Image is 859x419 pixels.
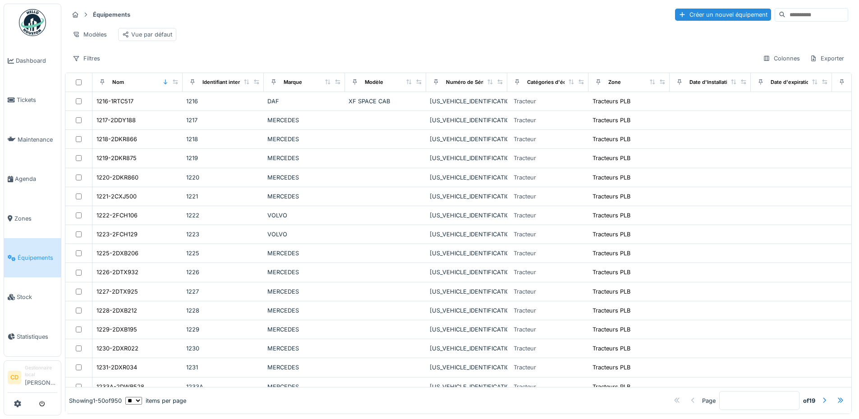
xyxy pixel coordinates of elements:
div: 1230 [186,344,260,353]
div: Marque [284,78,302,86]
div: Créer un nouvel équipement [675,9,771,21]
div: Tracteur [514,344,536,353]
div: 1219-2DKR875 [96,154,137,162]
div: Tracteurs PLB [593,135,630,143]
div: 1216 [186,97,260,106]
img: Badge_color-CXgf-gQk.svg [19,9,46,36]
span: Tickets [17,96,57,104]
a: Zones [4,199,61,238]
div: Tracteurs PLB [593,382,630,391]
div: Tracteur [514,249,536,258]
div: Tracteurs PLB [593,230,630,239]
div: Tracteur [514,211,536,220]
div: 1231-2DXR034 [96,363,137,372]
div: Zone [608,78,621,86]
div: 1216-1RTC517 [96,97,133,106]
div: 1221 [186,192,260,201]
div: 1222-2FCH106 [96,211,138,220]
div: MERCEDES [267,268,341,276]
div: 1233A-2DWB528 [96,382,144,391]
div: 1227 [186,287,260,296]
div: Tracteurs PLB [593,287,630,296]
div: 1223 [186,230,260,239]
div: [US_VEHICLE_IDENTIFICATION_NUMBER] [430,192,504,201]
div: [US_VEHICLE_IDENTIFICATION_NUMBER] [430,382,504,391]
div: Tracteur [514,173,536,182]
div: Vue par défaut [122,30,172,39]
div: 1230-2DXR022 [96,344,138,353]
div: Tracteurs PLB [593,192,630,201]
div: Exporter [806,52,848,65]
div: VOLVO [267,211,341,220]
div: MERCEDES [267,135,341,143]
div: Modèle [365,78,383,86]
div: Identifiant interne [202,78,246,86]
div: Tracteur [514,268,536,276]
div: Tracteur [514,135,536,143]
div: Modèles [69,28,111,41]
div: 1218 [186,135,260,143]
div: Date d'Installation [689,78,734,86]
div: Tracteurs PLB [593,154,630,162]
span: Statistiques [17,332,57,341]
div: Tracteur [514,230,536,239]
a: CD Gestionnaire local[PERSON_NAME] [8,364,57,393]
div: 1218-2DKR866 [96,135,137,143]
div: 1233A [186,382,260,391]
strong: Équipements [89,10,134,19]
div: MERCEDES [267,382,341,391]
div: MERCEDES [267,173,341,182]
div: Tracteur [514,306,536,315]
div: Nom [112,78,124,86]
a: Agenda [4,159,61,198]
div: MERCEDES [267,363,341,372]
div: Colonnes [759,52,804,65]
div: [US_VEHICLE_IDENTIFICATION_NUMBER] [430,230,504,239]
div: MERCEDES [267,154,341,162]
div: XF SPACE CAB [349,97,423,106]
div: [US_VEHICLE_IDENTIFICATION_NUMBER] [430,363,504,372]
div: 1227-2DTX925 [96,287,138,296]
li: CD [8,371,21,384]
a: Maintenance [4,120,61,159]
span: Équipements [18,253,57,262]
div: [US_VEHICLE_IDENTIFICATION_NUMBER] [430,325,504,334]
span: Stock [17,293,57,301]
span: Maintenance [18,135,57,144]
div: [US_VEHICLE_IDENTIFICATION_NUMBER] [430,154,504,162]
div: 1219 [186,154,260,162]
div: 1226 [186,268,260,276]
div: 1220 [186,173,260,182]
li: [PERSON_NAME] [25,364,57,391]
a: Tickets [4,80,61,120]
div: Tracteurs PLB [593,325,630,334]
div: Tracteurs PLB [593,268,630,276]
div: items per page [125,396,186,405]
a: Dashboard [4,41,61,80]
div: [US_VEHICLE_IDENTIFICATION_NUMBER] [430,211,504,220]
div: Tracteurs PLB [593,97,630,106]
div: [US_VEHICLE_IDENTIFICATION_NUMBER] [430,116,504,124]
div: Tracteur [514,116,536,124]
a: Statistiques [4,317,61,356]
div: [US_VEHICLE_IDENTIFICATION_NUMBER] [430,173,504,182]
div: 1228-2DXB212 [96,306,137,315]
div: 1222 [186,211,260,220]
div: MERCEDES [267,192,341,201]
div: Tracteurs PLB [593,306,630,315]
div: Tracteur [514,363,536,372]
div: Page [702,396,716,405]
div: MERCEDES [267,287,341,296]
div: 1231 [186,363,260,372]
div: Tracteur [514,154,536,162]
div: Date d'expiration [771,78,813,86]
div: [US_VEHICLE_IDENTIFICATION_NUMBER] [430,287,504,296]
a: Stock [4,277,61,317]
span: Dashboard [16,56,57,65]
div: Tracteur [514,192,536,201]
div: DAF [267,97,341,106]
div: 1223-2FCH129 [96,230,138,239]
div: Tracteurs PLB [593,173,630,182]
div: Showing 1 - 50 of 950 [69,396,122,405]
div: MERCEDES [267,306,341,315]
